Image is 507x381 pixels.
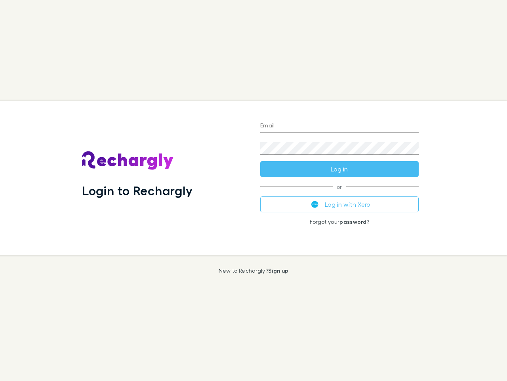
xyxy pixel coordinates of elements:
p: New to Rechargly? [219,267,289,274]
a: password [339,218,366,225]
img: Rechargly's Logo [82,151,174,170]
button: Log in with Xero [260,196,419,212]
img: Xero's logo [311,201,318,208]
p: Forgot your ? [260,219,419,225]
span: or [260,187,419,187]
a: Sign up [268,267,288,274]
button: Log in [260,161,419,177]
h1: Login to Rechargly [82,183,193,198]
